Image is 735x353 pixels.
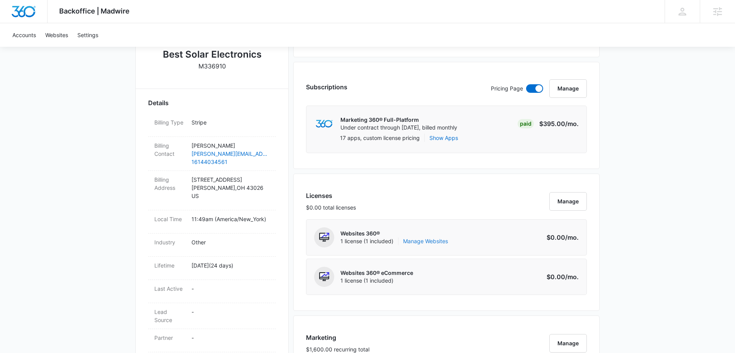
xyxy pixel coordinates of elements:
[154,334,185,342] dt: Partner
[549,192,587,211] button: Manage
[306,82,347,92] h3: Subscriptions
[154,118,185,126] dt: Billing Type
[154,285,185,293] dt: Last Active
[198,61,226,71] p: M336910
[429,134,458,142] button: Show Apps
[191,118,270,126] p: Stripe
[191,176,270,200] p: [STREET_ADDRESS] [PERSON_NAME] , OH 43026 US
[191,238,270,246] p: Other
[565,234,579,241] span: /mo.
[191,158,270,166] a: 16144034561
[154,238,185,246] dt: Industry
[518,119,534,128] div: Paid
[340,124,457,131] p: Under contract through [DATE], billed monthly
[191,308,270,316] p: -
[306,203,356,211] p: $0.00 total licenses
[191,285,270,293] p: -
[340,269,413,277] p: Websites 360® eCommerce
[148,280,276,303] div: Last Active-
[154,308,185,324] dt: Lead Source
[340,116,457,124] p: Marketing 360® Full-Platform
[491,84,523,93] p: Pricing Page
[191,215,270,223] p: 11:49am ( America/New_York )
[148,257,276,280] div: Lifetime[DATE](24 days)
[73,23,103,47] a: Settings
[148,303,276,329] div: Lead Source-
[542,233,579,242] p: $0.00
[154,176,185,192] dt: Billing Address
[59,7,130,15] span: Backoffice | Madwire
[191,150,270,158] a: [PERSON_NAME][EMAIL_ADDRESS][DOMAIN_NAME]
[148,329,276,352] div: Partner-
[542,272,579,281] p: $0.00
[163,48,262,61] h2: Best Solar Electronics
[154,261,185,269] dt: Lifetime
[565,120,579,128] span: /mo.
[539,119,579,128] p: $395.00
[154,215,185,223] dt: Local Time
[148,114,276,137] div: Billing TypeStripe
[340,230,448,237] p: Websites 360®
[549,79,587,98] button: Manage
[340,237,448,245] span: 1 license (1 included)
[148,171,276,210] div: Billing Address[STREET_ADDRESS][PERSON_NAME],OH 43026US
[148,210,276,234] div: Local Time11:49am (America/New_York)
[148,234,276,257] div: IndustryOther
[154,142,185,158] dt: Billing Contact
[340,134,420,142] p: 17 apps, custom license pricing
[306,333,369,342] h3: Marketing
[148,137,276,171] div: Billing Contact[PERSON_NAME][PERSON_NAME][EMAIL_ADDRESS][DOMAIN_NAME]16144034561
[316,120,332,128] img: marketing360Logo
[41,23,73,47] a: Websites
[403,237,448,245] a: Manage Websites
[8,23,41,47] a: Accounts
[340,277,413,285] span: 1 license (1 included)
[191,142,270,150] p: [PERSON_NAME]
[191,334,270,342] p: -
[148,98,169,107] span: Details
[565,273,579,281] span: /mo.
[549,334,587,353] button: Manage
[306,191,356,200] h3: Licenses
[191,261,270,269] p: [DATE] ( 24 days )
